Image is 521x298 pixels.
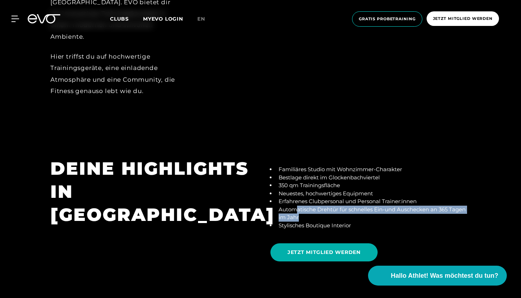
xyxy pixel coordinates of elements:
span: Hallo Athlet! Was möchtest du tun? [391,271,498,281]
li: Familiäres Studio mit Wohnzimmer-Charakter [276,166,471,174]
li: Automatische Drehtür für schnelles Ein-und Auschecken an 365 Tagen im Jahr [276,206,471,222]
span: Jetzt Mitglied werden [433,16,493,22]
a: Jetzt Mitglied werden [424,11,501,27]
li: Stylisches Boutique Interior [276,222,471,230]
span: Clubs [110,16,129,22]
a: MYEVO LOGIN [143,16,183,22]
a: en [197,15,214,23]
div: Hier triffst du auf hochwertige Trainingsgeräte, eine einladende Atmosphäre und eine Community, d... [50,51,177,97]
li: Neuestes, hochwertiges Equipment [276,190,471,198]
a: JETZT MITGLIED WERDEN [270,238,380,267]
span: JETZT MITGLIED WERDEN [287,249,361,256]
span: en [197,16,205,22]
li: 350 qm Trainingsfläche [276,181,471,190]
a: Clubs [110,15,143,22]
h1: DEINE HIGHLIGHTS IN [GEOGRAPHIC_DATA] [50,157,251,226]
li: Erfahrenes Clubpersonal und Personal Trainer:innen [276,197,471,206]
button: Hallo Athlet! Was möchtest du tun? [368,266,507,286]
span: Gratis Probetraining [359,16,416,22]
li: Bestlage direkt im Glockenbachviertel [276,174,471,182]
a: Gratis Probetraining [350,11,424,27]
